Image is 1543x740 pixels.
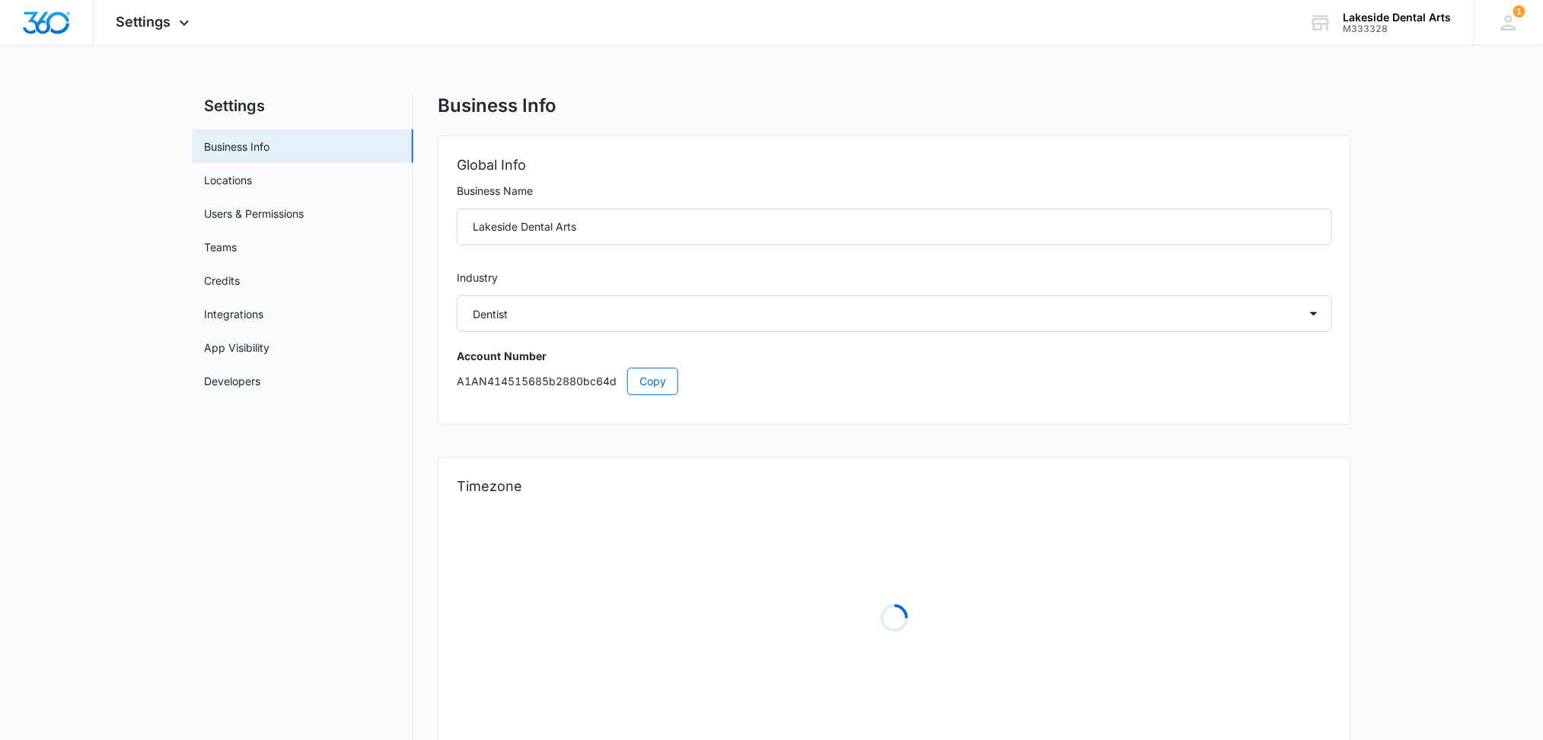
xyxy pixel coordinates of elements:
[457,476,1332,497] h2: Timezone
[1513,5,1525,18] div: notifications count
[204,373,260,389] a: Developers
[204,206,304,222] a: Users & Permissions
[204,239,237,255] a: Teams
[204,139,269,155] a: Business Info
[1513,5,1525,18] span: 1
[457,270,1332,286] label: Industry
[1344,24,1452,34] div: account id
[192,94,413,117] h2: Settings
[204,273,240,289] a: Credits
[457,155,1332,176] h2: Global Info
[204,340,269,356] a: App Visibility
[457,349,547,362] strong: Account Number
[1344,11,1452,24] div: account name
[457,183,1332,199] label: Business Name
[639,373,666,390] span: Copy
[627,368,678,395] button: Copy
[438,94,556,117] h1: Business Info
[204,172,252,188] a: Locations
[116,14,171,30] span: Settings
[204,306,263,322] a: Integrations
[457,368,1332,395] p: A1AN414515685b2880bc64d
